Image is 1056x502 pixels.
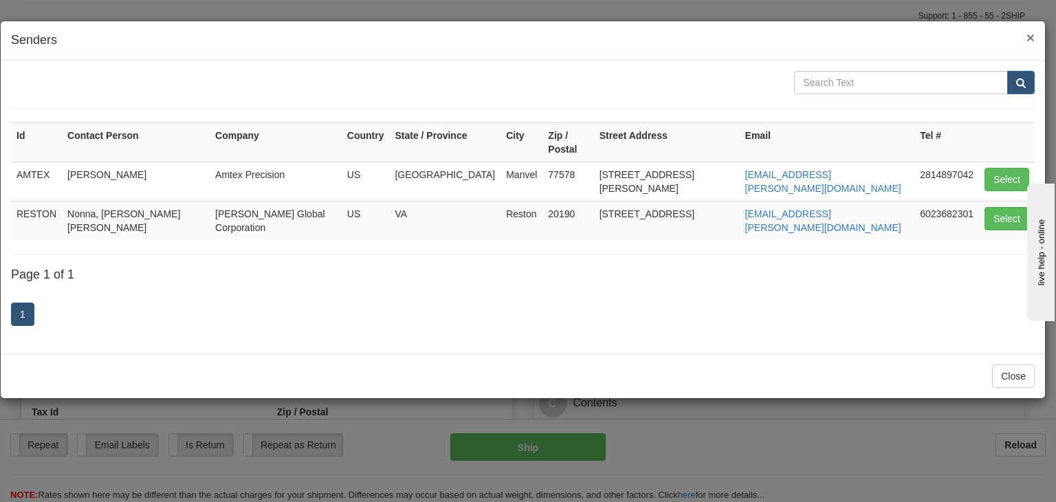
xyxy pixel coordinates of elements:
td: Nonna, [PERSON_NAME] [PERSON_NAME] [62,201,210,240]
td: [STREET_ADDRESS] [594,201,740,240]
td: 77578 [542,162,593,201]
th: Zip / Postal [542,122,593,162]
button: Close [1026,30,1035,45]
th: Country [342,122,390,162]
td: US [342,162,390,201]
button: Close [992,364,1035,388]
h4: Page 1 of 1 [11,268,1035,282]
td: Manvel [500,162,542,201]
div: live help - online [10,12,127,22]
td: [STREET_ADDRESS][PERSON_NAME] [594,162,740,201]
button: Select [984,168,1029,191]
h4: Senders [11,32,1035,50]
a: 1 [11,303,34,326]
td: AMTEX [11,162,62,201]
td: VA [389,201,500,240]
input: Search Text [794,71,1008,94]
th: Company [210,122,342,162]
th: City [500,122,542,162]
td: RESTON [11,201,62,240]
td: [PERSON_NAME] [62,162,210,201]
span: × [1026,30,1035,45]
button: Select [984,207,1029,230]
td: 20190 [542,201,593,240]
td: Amtex Precision [210,162,342,201]
td: 2814897042 [914,162,979,201]
th: Street Address [594,122,740,162]
a: [EMAIL_ADDRESS][PERSON_NAME][DOMAIN_NAME] [745,169,901,194]
th: Id [11,122,62,162]
th: Contact Person [62,122,210,162]
th: Tel # [914,122,979,162]
th: State / Province [389,122,500,162]
td: 6023682301 [914,201,979,240]
td: US [342,201,390,240]
td: [PERSON_NAME] Global Corporation [210,201,342,240]
td: Reston [500,201,542,240]
iframe: chat widget [1024,181,1055,321]
a: [EMAIL_ADDRESS][PERSON_NAME][DOMAIN_NAME] [745,208,901,233]
th: Email [740,122,915,162]
td: [GEOGRAPHIC_DATA] [389,162,500,201]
